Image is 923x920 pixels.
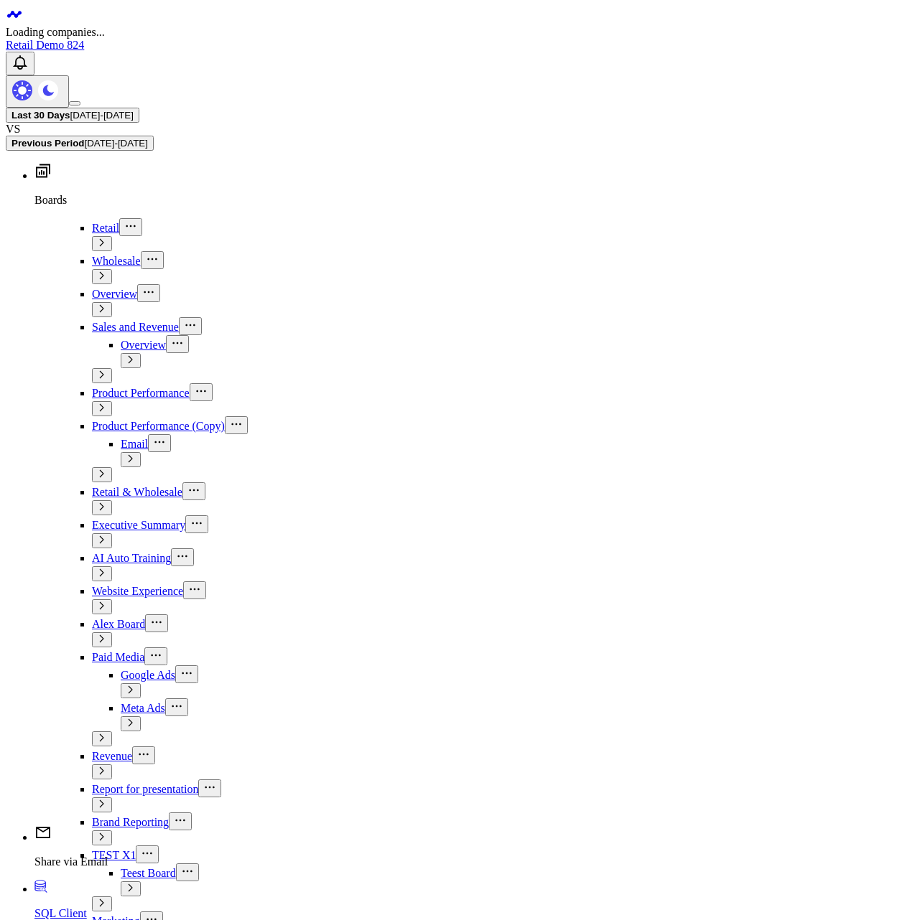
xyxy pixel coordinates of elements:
a: Sales and Revenue [92,321,179,333]
b: Previous Period [11,138,84,149]
div: VS [6,123,917,136]
a: TEST X1 [92,849,136,861]
a: Brand Reporting [92,816,169,828]
a: Product Performance [92,387,190,399]
b: Last 30 Days [11,110,70,121]
a: Report for presentation [92,783,198,795]
a: Meta Ads [121,702,165,714]
a: Revenue [92,750,132,762]
p: Share via Email [34,855,917,868]
a: Teest Board [121,867,176,879]
a: Email [121,438,148,450]
a: Retail & Wholesale [92,486,182,498]
a: Wholesale [92,255,141,267]
a: AI Auto Training [92,552,171,564]
a: Product Performance (Copy) [92,420,225,432]
a: Overview [92,288,137,300]
a: Retail [92,222,119,234]
a: Alex Board [92,618,145,630]
a: Overview [121,339,166,351]
a: Executive Summary [92,519,185,531]
a: SQL Client [34,883,917,920]
span: [DATE] - [DATE] [70,110,134,121]
div: Loading companies... [6,26,917,39]
a: Google Ads [121,669,175,681]
a: Retail Demo 824 [6,39,84,51]
button: Last 30 Days[DATE]-[DATE] [6,108,139,123]
p: SQL Client [34,907,917,920]
a: Paid Media [92,651,144,663]
p: Boards [34,194,917,207]
button: Previous Period[DATE]-[DATE] [6,136,154,151]
a: Website Experience [92,585,183,597]
span: [DATE] - [DATE] [84,138,147,149]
